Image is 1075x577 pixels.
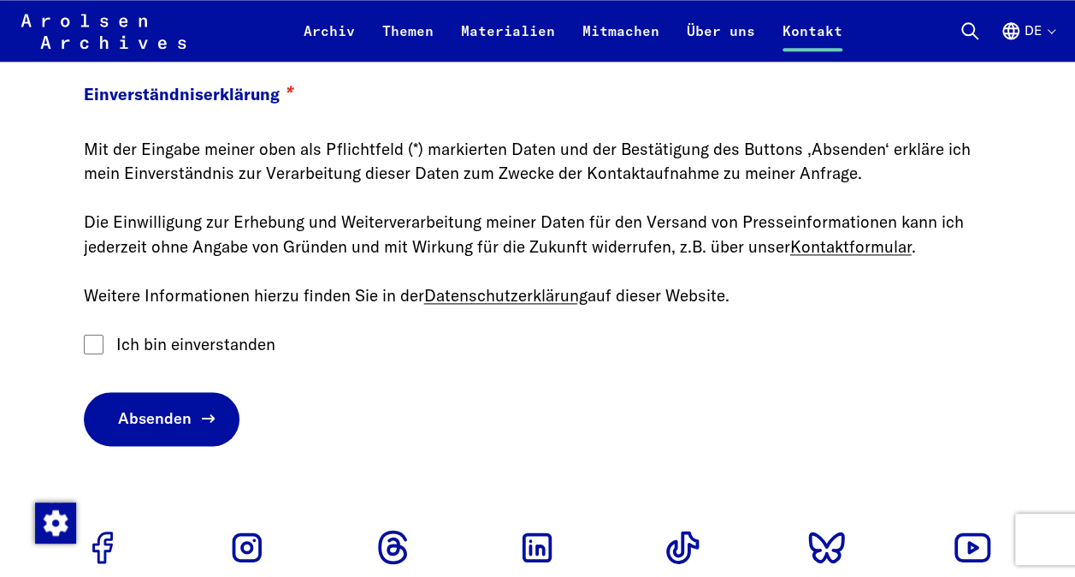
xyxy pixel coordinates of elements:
[35,503,76,544] img: Zustimmung ändern
[290,10,856,51] nav: Primär
[84,392,239,446] button: Absenden
[84,132,992,313] div: Mit der Eingabe meiner oben als Pflichtfeld (*) markierten Daten und der Bestätigung des Buttons ...
[569,21,673,62] a: Mitmachen
[118,410,192,428] span: Absenden
[366,520,420,574] a: Zum Threads Profil
[447,21,569,62] a: Materialien
[76,520,130,574] a: Zum Facebook Profil
[369,21,447,62] a: Themen
[84,48,992,120] legend: Einverständniserklärung
[673,21,769,62] a: Über uns
[1001,21,1054,62] button: Deutsch, Sprachauswahl
[290,21,369,62] a: Archiv
[116,332,275,356] label: Ich bin einverstanden
[769,21,856,62] a: Kontakt
[656,520,710,574] a: Zum Tiktok Profil
[946,520,1000,574] a: Zum Youtube Profil
[800,520,854,574] a: Zum Bluesky Profil
[221,520,275,574] a: Zum Instagram Profil
[424,285,588,306] a: Datenschutzerklärung
[790,236,912,257] a: Kontaktformular
[511,520,564,574] a: Zum Linkedin Profil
